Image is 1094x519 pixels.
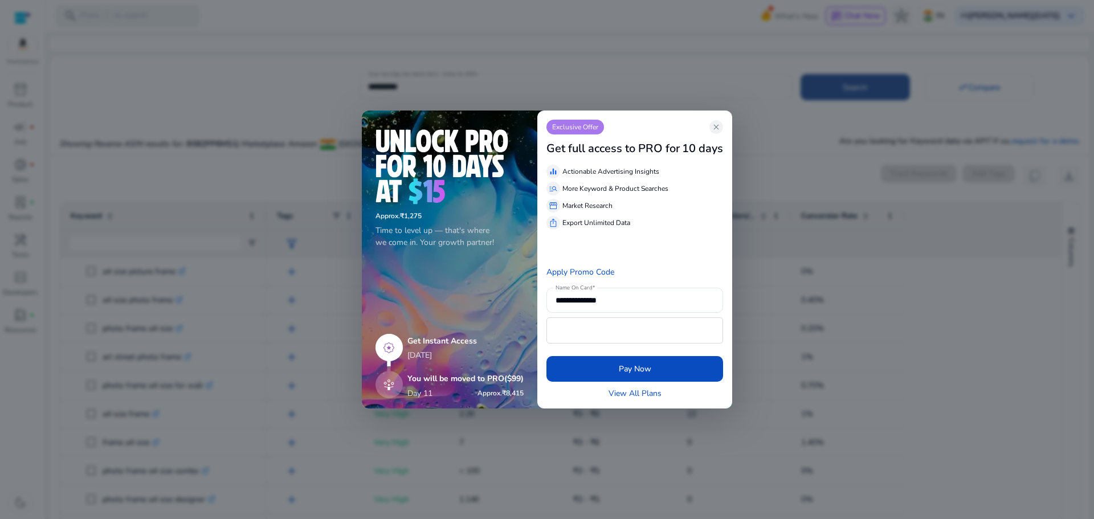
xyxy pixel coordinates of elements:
span: close [712,122,721,132]
p: [DATE] [407,349,524,361]
mat-label: Name On Card [556,284,592,292]
p: Time to level up — that's where we come in. Your growth partner! [375,224,524,248]
a: View All Plans [609,387,662,399]
h3: 10 days [682,142,723,156]
p: Exclusive Offer [546,120,604,134]
span: Approx. [477,389,502,398]
span: ios_share [549,218,558,227]
p: More Keyword & Product Searches [562,183,668,194]
span: Pay Now [619,363,651,375]
span: Approx. [375,211,400,220]
span: manage_search [549,184,558,193]
h3: Get full access to PRO for [546,142,680,156]
iframe: Secure payment input frame [553,319,717,342]
p: Market Research [562,201,613,211]
h6: ₹1,275 [375,212,524,220]
h5: Get Instant Access [407,337,524,346]
p: Day 11 [407,387,432,399]
p: Export Unlimited Data [562,218,630,228]
a: Apply Promo Code [546,267,614,277]
span: storefront [549,201,558,210]
span: ($99) [504,373,524,384]
h5: You will be moved to PRO [407,374,524,384]
p: Actionable Advertising Insights [562,166,659,177]
h6: ₹8,415 [477,389,524,397]
button: Pay Now [546,356,723,382]
span: equalizer [549,167,558,176]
